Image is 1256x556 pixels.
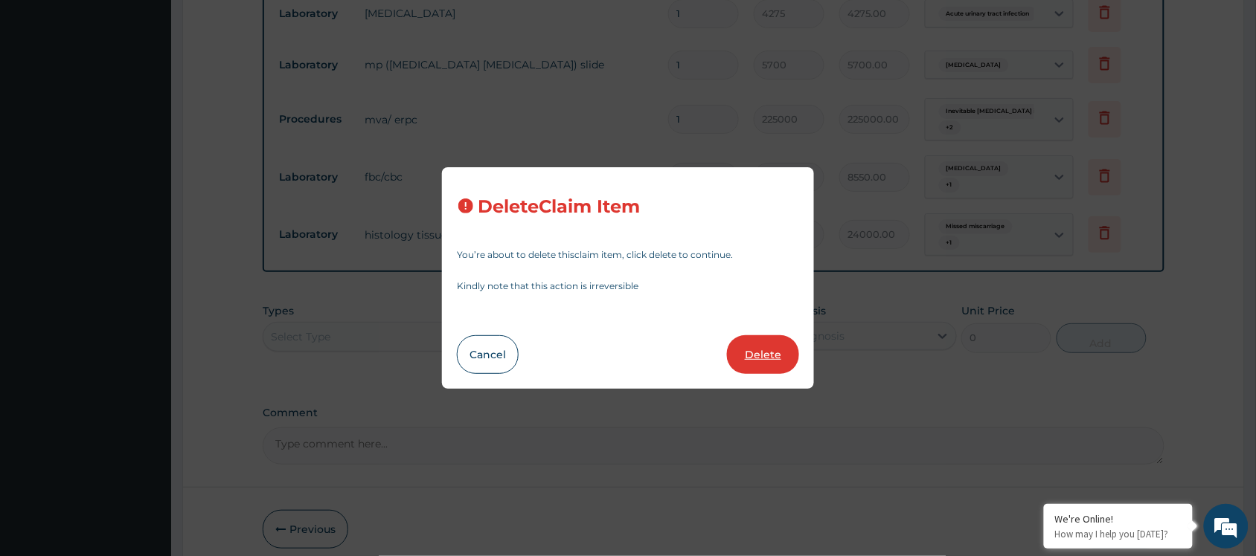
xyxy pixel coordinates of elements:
[727,335,799,374] button: Delete
[457,282,799,291] p: Kindly note that this action is irreversible
[77,83,250,103] div: Chat with us now
[244,7,280,43] div: Minimize live chat window
[457,250,799,259] p: You’re about to delete this claim item , click delete to continue.
[478,197,640,217] h3: Delete Claim Item
[86,177,205,327] span: We're online!
[457,335,519,374] button: Cancel
[7,386,283,438] textarea: Type your message and hit 'Enter'
[1055,528,1182,540] p: How may I help you today?
[1055,512,1182,526] div: We're Online!
[28,74,60,111] img: d_794563401_company_1708531726252_794563401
